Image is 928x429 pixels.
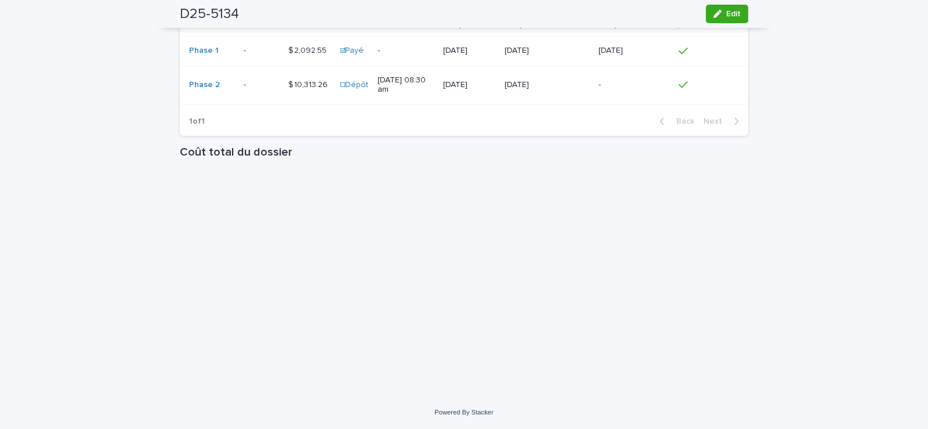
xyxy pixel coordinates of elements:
button: Edit [706,5,748,23]
button: Next [699,116,748,127]
a: Phase 1 [189,46,219,56]
p: $ 2,092.55 [288,44,329,56]
span: Edit [726,10,741,18]
p: [DATE] 08:30 am [378,75,434,95]
tr: Phase 1 -- $ 2,092.55$ 2,092.55 ☑Payé -[DATE][DATE][DATE] [180,36,748,66]
p: [DATE] [443,46,496,56]
p: [DATE] [443,80,496,90]
p: - [599,80,669,90]
p: - [244,44,248,56]
p: 1 of 1 [180,107,214,136]
h2: D25-5134 [180,6,239,23]
iframe: Coût total du dossier [180,164,748,338]
span: Back [669,117,694,125]
h1: Coût total du dossier [180,145,748,159]
p: - [244,78,248,90]
span: Next [704,117,729,125]
a: Phase 2 [189,80,220,90]
tr: Phase 2 -- $ 10,313.26$ 10,313.26 ☐Dépôt [DATE] 08:30 am[DATE][DATE]- [180,66,748,104]
p: - [378,46,434,56]
p: $ 10,313.26 [288,78,330,90]
a: ☐Dépôt [340,80,368,90]
a: Powered By Stacker [434,409,493,416]
p: [DATE] [599,46,669,56]
p: [DATE] [505,80,589,90]
p: [DATE] [505,46,589,56]
a: ☑Payé [340,46,364,56]
button: Back [650,116,699,127]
